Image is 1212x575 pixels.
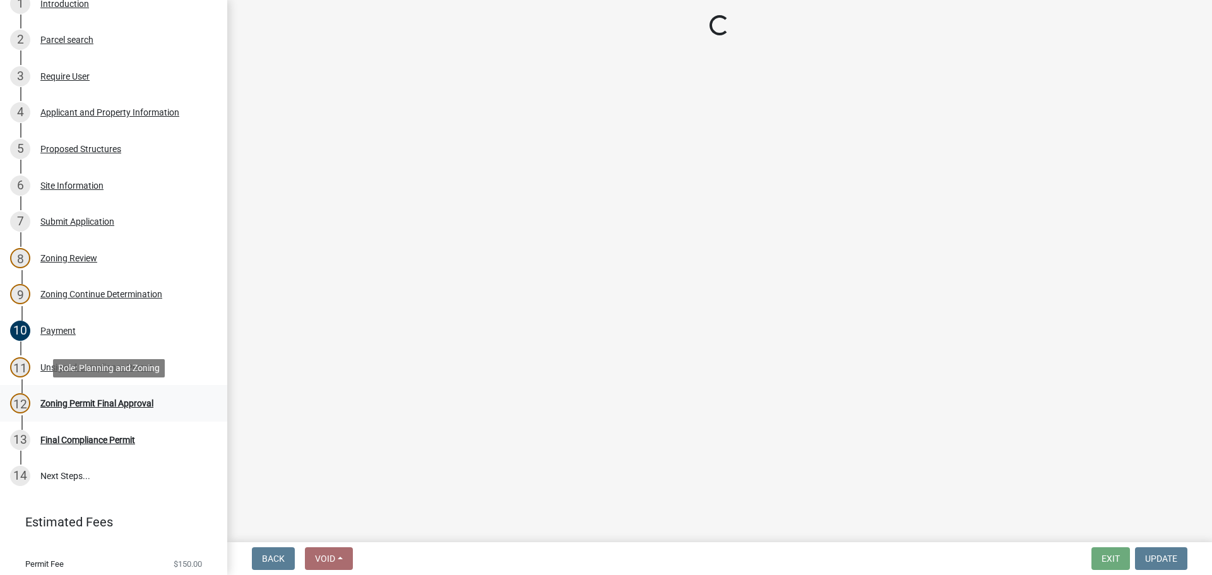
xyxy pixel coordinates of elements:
button: Exit [1091,547,1130,570]
div: 10 [10,321,30,341]
div: 8 [10,248,30,268]
div: Site Information [40,181,104,190]
div: Require User [40,72,90,81]
div: Submit Application [40,217,114,226]
span: Permit Fee [25,560,64,568]
button: Back [252,547,295,570]
div: 11 [10,357,30,377]
div: Zoning Review [40,254,97,263]
div: 4 [10,102,30,122]
span: Back [262,554,285,564]
div: 6 [10,175,30,196]
div: 14 [10,466,30,486]
button: Void [305,547,353,570]
div: Applicant and Property Information [40,108,179,117]
div: Parcel search [40,35,93,44]
div: Payment [40,326,76,335]
div: 5 [10,139,30,159]
span: Update [1145,554,1177,564]
div: 12 [10,393,30,413]
span: $150.00 [174,560,202,568]
div: 2 [10,30,30,50]
div: Proposed Structures [40,145,121,153]
div: 13 [10,430,30,450]
a: Estimated Fees [10,509,207,535]
div: 3 [10,66,30,86]
span: Void [315,554,335,564]
button: Update [1135,547,1187,570]
div: 9 [10,284,30,304]
div: Role: Planning and Zoning [53,359,165,377]
div: Final Compliance Permit [40,436,135,444]
div: Zoning Continue Determination [40,290,162,299]
div: Unsigned Compliance Permit [40,363,153,372]
div: 7 [10,211,30,232]
div: Zoning Permit Final Approval [40,399,153,408]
